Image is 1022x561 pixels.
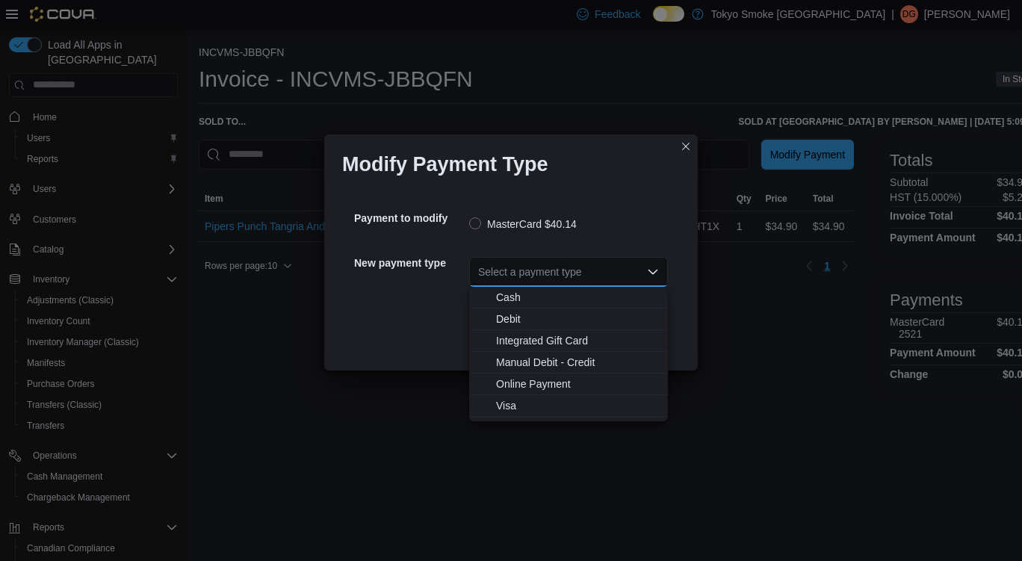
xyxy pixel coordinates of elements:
[354,248,466,278] h5: New payment type
[469,374,668,395] button: Online Payment
[469,215,577,233] label: MasterCard $40.14
[469,330,668,352] button: Integrated Gift Card
[496,333,659,348] span: Integrated Gift Card
[496,290,659,305] span: Cash
[469,309,668,330] button: Debit
[496,398,659,413] span: Visa
[469,352,668,374] button: Manual Debit - Credit
[478,263,480,281] input: Accessible screen reader label
[469,395,668,417] button: Visa
[496,376,659,391] span: Online Payment
[496,312,659,326] span: Debit
[342,152,548,176] h1: Modify Payment Type
[354,203,466,233] h5: Payment to modify
[677,137,695,155] button: Closes this modal window
[469,287,668,309] button: Cash
[469,287,668,417] div: Choose from the following options
[496,355,659,370] span: Manual Debit - Credit
[647,266,659,278] button: Close list of options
